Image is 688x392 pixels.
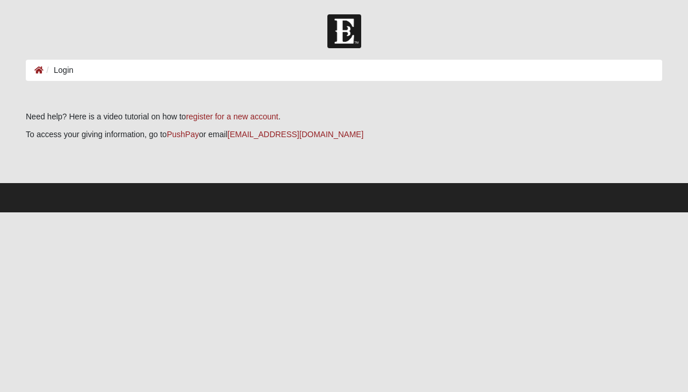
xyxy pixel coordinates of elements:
a: register for a new account [186,112,278,121]
p: To access your giving information, go to or email [26,129,662,141]
li: Login [44,64,73,76]
p: Need help? Here is a video tutorial on how to . [26,111,662,123]
img: Church of Eleven22 Logo [327,14,361,48]
a: [EMAIL_ADDRESS][DOMAIN_NAME] [228,130,363,139]
a: PushPay [167,130,199,139]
